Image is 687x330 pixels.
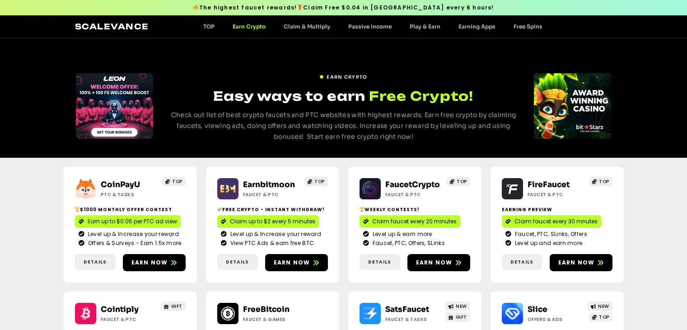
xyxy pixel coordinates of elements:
[265,254,328,271] a: Earn now
[447,177,470,186] a: TOP
[513,230,587,238] span: Faucet, PTC, SLinks, Offers
[88,217,177,226] span: Earn up to $0.05 per PTC ad view
[502,206,612,213] h2: Earning Preview
[75,254,116,270] a: Details
[528,191,584,198] h2: Faucet & PTC
[558,259,595,267] span: Earn now
[86,239,182,247] span: Offers & Surveys - Earn 1.5x more
[172,178,182,185] span: TOP
[224,23,275,30] a: Earn Crypto
[193,5,199,10] img: 🔥
[194,23,224,30] a: TOP
[194,23,551,30] nav: Menu
[243,191,299,198] h2: Faucet & PTC
[589,312,612,322] a: TOP
[84,259,107,265] span: Details
[370,239,445,247] span: Faucet, PTC, Offers, SLinks
[275,23,339,30] a: Claim & Multiply
[372,217,457,226] span: Claim faucet every 20 minutes
[101,180,140,189] a: CoinPayU
[217,254,258,270] a: Details
[502,254,542,270] a: Details
[314,178,325,185] span: TOP
[193,4,494,12] span: The highest faucet rewards! Claim Free $0.04 in [GEOGRAPHIC_DATA] every 6 hours!
[534,73,611,139] div: Slides
[528,180,570,189] a: FireFaucet
[514,217,598,226] span: Claim faucet every 30 mnutes
[75,22,149,31] a: Scalevance
[528,316,584,323] h2: Offers & Ads
[599,314,609,321] span: TOP
[510,259,533,265] span: Details
[449,23,505,30] a: Earning Apps
[502,215,601,228] a: Claim faucet every 30 mnutes
[297,5,303,10] img: 🎁
[385,305,429,314] a: SatsFaucet
[230,217,315,226] span: Claim up to $2 every 5 minutes
[86,230,179,238] span: Level up & Increase your reward
[385,180,440,189] a: FaucetCrypto
[456,314,467,321] span: GIFT
[550,254,612,271] a: Earn now
[243,305,290,314] a: FreeBitcoin
[75,207,79,212] img: 🏆
[274,259,310,267] span: Earn now
[213,88,365,104] span: Easy ways to earn
[385,191,442,198] h2: Faucet & PTC
[513,239,583,247] span: Level up and earn more
[101,316,157,323] h2: Faucet & PTC
[385,316,442,323] h2: Faucet & Tasks
[589,177,612,186] a: TOP
[327,74,367,80] span: EARN CRYPTO
[161,302,186,311] a: GIFT
[416,259,453,267] span: Earn now
[171,303,182,310] span: GIFT
[243,316,299,323] h2: Faucet & Games
[369,87,473,105] span: Free Crypto!
[360,215,460,228] a: Claim faucet every 20 minutes
[360,206,470,213] h2: Weekly contests!
[76,73,153,139] div: Slides
[339,23,401,30] a: Passive Income
[528,305,547,314] a: Slice
[368,259,391,265] span: Details
[243,180,295,189] a: Earnbitmoon
[226,259,249,265] span: Details
[228,239,314,247] span: View PTC Ads & earn free BTC
[588,302,612,311] a: NEW
[360,207,364,212] img: 🏆
[445,302,470,311] a: NEW
[217,215,319,228] a: Claim up to $2 every 5 minutes
[101,191,157,198] h2: ptc & Tasks
[534,73,611,139] div: 2 / 3
[445,312,470,322] a: GIFT
[456,303,467,310] span: NEW
[101,305,139,314] a: Cointiply
[457,178,467,185] span: TOP
[407,254,470,271] a: Earn now
[319,70,367,80] a: EARN CRYPTO
[598,303,609,310] span: NEW
[123,254,186,271] a: Earn now
[599,178,609,185] span: TOP
[304,177,328,186] a: TOP
[217,206,328,213] h2: Free crypto - Instant withdraw!
[131,259,168,267] span: Earn now
[162,177,186,186] a: TOP
[360,254,400,270] a: Details
[75,215,181,228] a: Earn up to $0.05 per PTC ad view
[505,23,551,30] a: Free Spins
[75,206,186,213] h2: $1000 Monthly Offer contest
[401,23,449,30] a: Play & Earn
[370,230,432,238] span: Level up & earn more
[170,110,517,142] p: Check out list of best crypto faucets and PTC websites with highest rewards. Earn free crypto by ...
[228,230,321,238] span: Level up & Increase your reward
[217,207,222,212] img: 💸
